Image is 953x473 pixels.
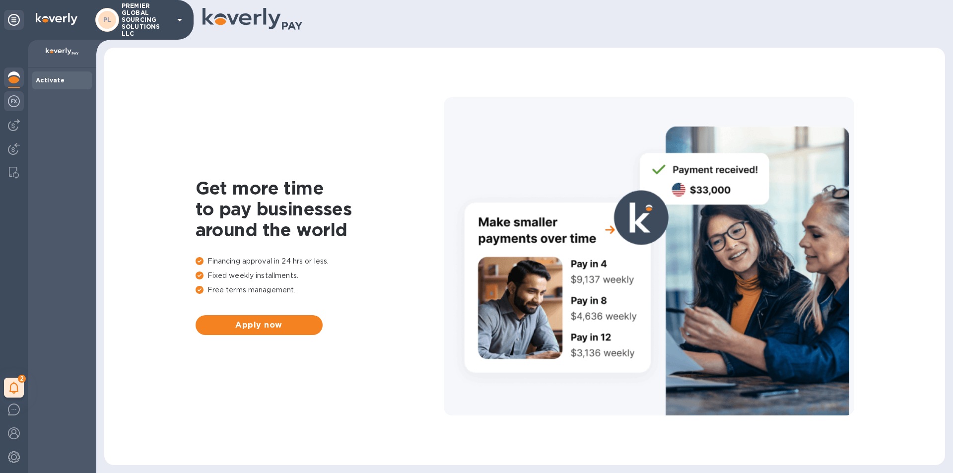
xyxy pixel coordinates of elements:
div: Unpin categories [4,10,24,30]
p: Fixed weekly installments. [196,270,444,281]
button: Apply now [196,315,323,335]
img: Foreign exchange [8,95,20,107]
img: Logo [36,13,77,25]
span: 2 [18,375,26,383]
p: PREMIER GLOBAL SOURCING SOLUTIONS LLC [122,2,171,37]
p: Financing approval in 24 hrs or less. [196,256,444,267]
span: Apply now [204,319,315,331]
p: Free terms management. [196,285,444,295]
b: PL [103,16,112,23]
b: Activate [36,76,65,84]
h1: Get more time to pay businesses around the world [196,178,444,240]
